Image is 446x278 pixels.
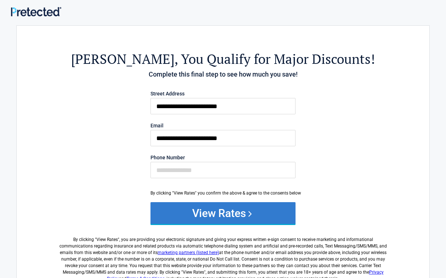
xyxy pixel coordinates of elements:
[158,250,219,255] a: marketing partners (listed here)
[57,70,389,79] h4: Complete this final step to see how much you save!
[150,91,296,96] label: Street Address
[96,237,118,242] span: View Rates
[150,123,296,128] label: Email
[57,50,389,68] h2: , You Qualify for Major Discounts!
[150,190,296,196] div: By clicking "View Rates" you confirm the above & agree to the consents below
[150,202,296,224] button: View Rates
[11,7,61,16] img: Main Logo
[150,155,296,160] label: Phone Number
[71,50,174,68] span: [PERSON_NAME]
